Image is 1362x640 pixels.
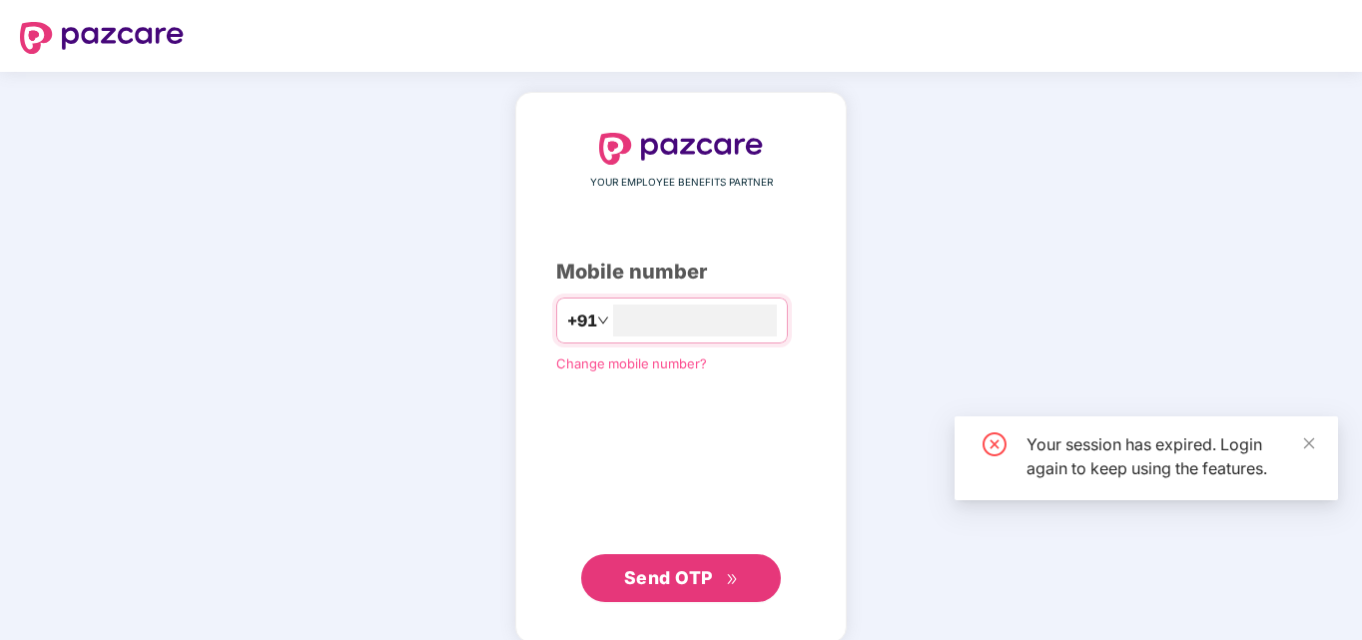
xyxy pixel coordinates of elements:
[1026,432,1314,480] div: Your session has expired. Login again to keep using the features.
[983,432,1007,456] span: close-circle
[581,554,781,602] button: Send OTPdouble-right
[567,309,597,333] span: +91
[556,355,707,371] a: Change mobile number?
[20,22,184,54] img: logo
[624,567,713,588] span: Send OTP
[1302,436,1316,450] span: close
[590,175,773,191] span: YOUR EMPLOYEE BENEFITS PARTNER
[599,133,763,165] img: logo
[726,573,739,586] span: double-right
[597,315,609,326] span: down
[556,257,806,288] div: Mobile number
